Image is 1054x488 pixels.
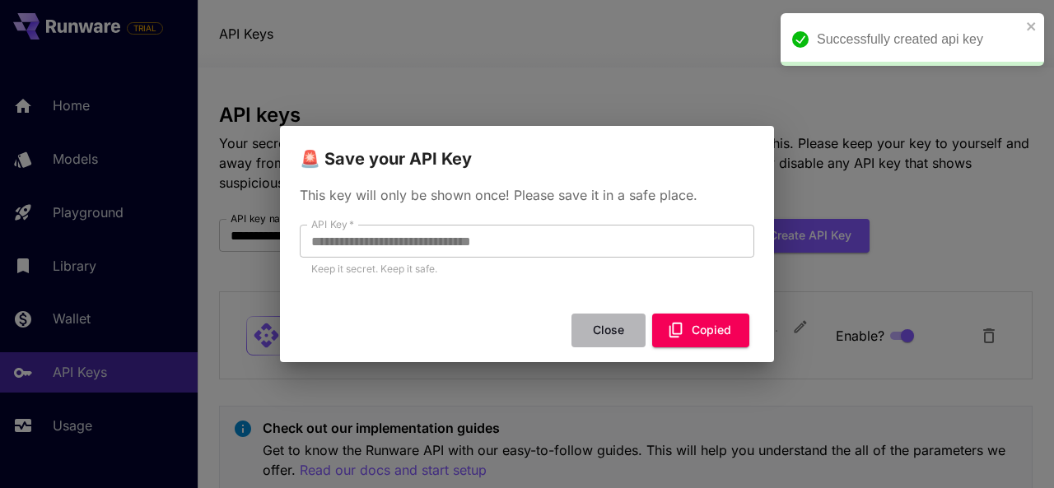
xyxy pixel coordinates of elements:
h2: 🚨 Save your API Key [280,126,774,172]
label: API Key [311,217,354,231]
button: Copied [652,314,749,347]
p: This key will only be shown once! Please save it in a safe place. [300,185,754,205]
button: Close [571,314,646,347]
p: Keep it secret. Keep it safe. [311,261,743,277]
button: close [1026,20,1038,33]
div: Successfully created api key [817,30,1021,49]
